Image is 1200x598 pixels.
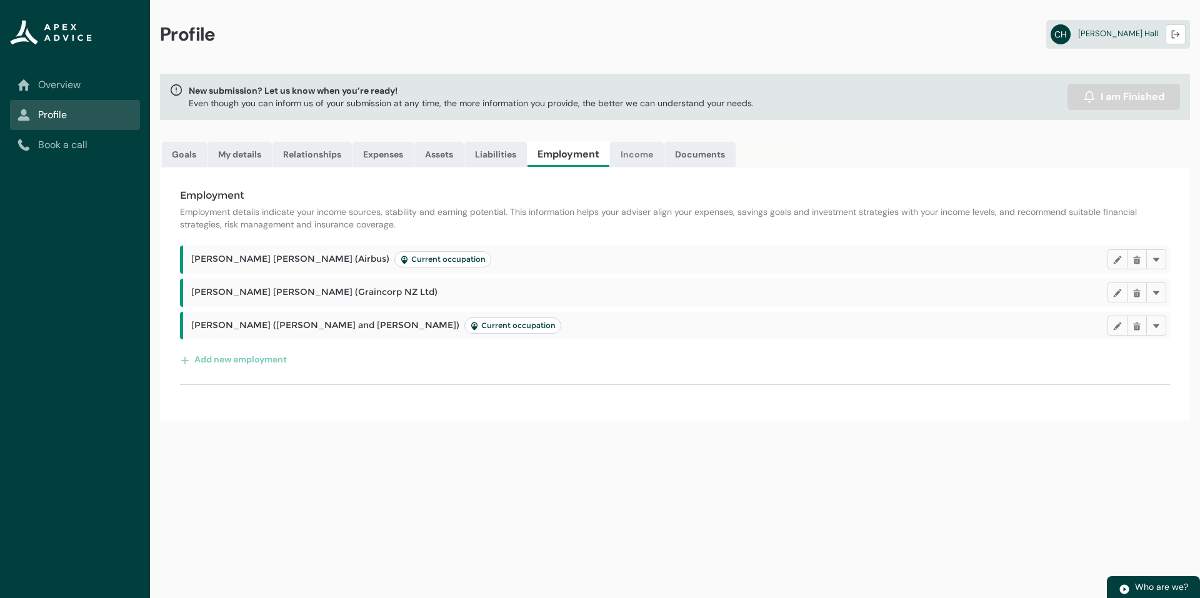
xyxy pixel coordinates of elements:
img: play.svg [1119,584,1130,595]
p: Employment details indicate your income sources, stability and earning potential. This informatio... [180,206,1170,231]
button: More [1146,249,1166,269]
button: Delete [1127,249,1147,269]
a: Book a call [17,137,132,152]
button: Edit [1107,249,1127,269]
button: Edit [1107,316,1127,336]
span: [PERSON_NAME] ([PERSON_NAME] and [PERSON_NAME]) [191,317,561,334]
a: My details [207,142,272,167]
button: Add new employment [180,349,287,369]
abbr: CH [1051,24,1071,44]
button: Delete [1127,316,1147,336]
button: I am Finished [1067,84,1180,110]
button: More [1146,282,1166,302]
span: [PERSON_NAME] Hall [1078,28,1158,39]
a: Employment [527,142,609,167]
p: Even though you can inform us of your submission at any time, the more information you provide, t... [189,97,754,109]
a: Income [610,142,664,167]
a: CH[PERSON_NAME] Hall [1046,20,1190,49]
span: Who are we? [1135,581,1188,592]
button: Delete [1127,282,1147,302]
span: [PERSON_NAME] [PERSON_NAME] (Graincorp NZ Ltd) [191,287,440,298]
button: Logout [1166,24,1186,44]
span: Profile [160,22,216,46]
nav: Sub page [10,70,140,160]
a: Liabilities [464,142,527,167]
button: More [1146,316,1166,336]
span: I am Finished [1101,89,1164,104]
lightning-badge: Current occupation [394,251,491,267]
img: alarm.svg [1083,91,1096,103]
a: Expenses [352,142,414,167]
a: Profile [17,107,132,122]
a: Assets [414,142,464,167]
span: New submission? Let us know when you’re ready! [189,84,754,97]
a: Goals [162,142,207,167]
a: Overview [17,77,132,92]
button: Edit [1107,282,1127,302]
h4: Employment [180,188,1170,203]
span: [PERSON_NAME] [PERSON_NAME] (Airbus) [191,251,491,267]
a: Documents [664,142,736,167]
span: Current occupation [400,254,486,264]
span: Current occupation [470,321,556,331]
lightning-badge: Current occupation [464,317,561,334]
a: Relationships [272,142,352,167]
img: Apex Advice Group [10,20,92,45]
